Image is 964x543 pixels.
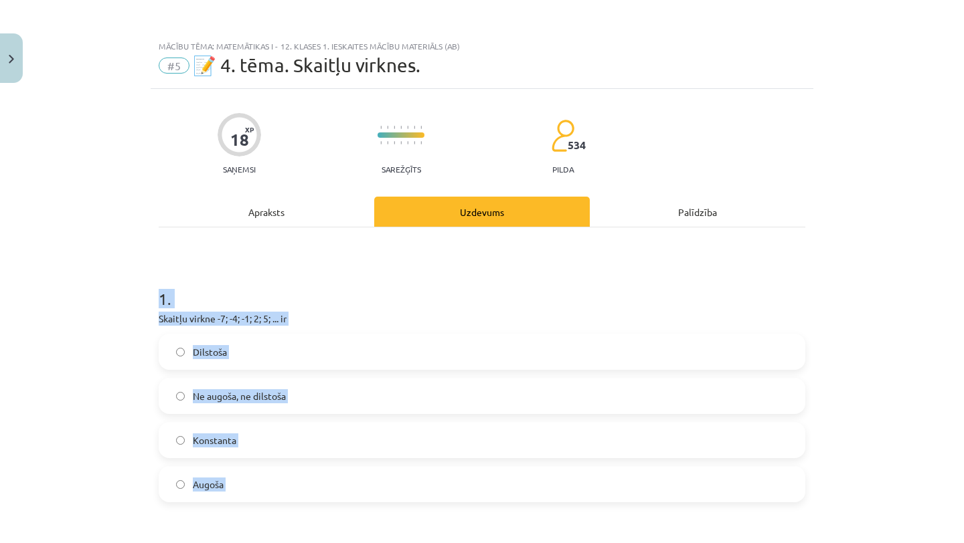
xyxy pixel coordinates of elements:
[176,348,185,356] input: Dilstoša
[420,126,422,129] img: icon-short-line-57e1e144782c952c97e751825c79c345078a6d821885a25fce030b3d8c18986b.svg
[400,126,402,129] img: icon-short-line-57e1e144782c952c97e751825c79c345078a6d821885a25fce030b3d8c18986b.svg
[230,130,249,149] div: 18
[394,141,395,144] img: icon-short-line-57e1e144782c952c97e751825c79c345078a6d821885a25fce030b3d8c18986b.svg
[9,55,14,64] img: icon-close-lesson-0947bae3869378f0d4975bcd49f059093ad1ed9edebbc8119c70593378902aed.svg
[380,141,382,144] img: icon-short-line-57e1e144782c952c97e751825c79c345078a6d821885a25fce030b3d8c18986b.svg
[590,197,805,227] div: Palīdzība
[193,345,227,359] span: Dilstoša
[176,392,185,401] input: Ne augoša, ne dilstoša
[414,141,415,144] img: icon-short-line-57e1e144782c952c97e751825c79c345078a6d821885a25fce030b3d8c18986b.svg
[159,266,805,308] h1: 1 .
[245,126,254,133] span: XP
[387,126,388,129] img: icon-short-line-57e1e144782c952c97e751825c79c345078a6d821885a25fce030b3d8c18986b.svg
[159,312,805,326] p: Skaitļu virkne -7; -4; -1; 2; 5; ... ir
[551,119,574,152] img: students-c634bb4e5e11cddfef0936a35e636f08e4e9abd3cc4e673bd6f9a4125e45ecb1.svg
[380,126,382,129] img: icon-short-line-57e1e144782c952c97e751825c79c345078a6d821885a25fce030b3d8c18986b.svg
[407,126,408,129] img: icon-short-line-57e1e144782c952c97e751825c79c345078a6d821885a25fce030b3d8c18986b.svg
[394,126,395,129] img: icon-short-line-57e1e144782c952c97e751825c79c345078a6d821885a25fce030b3d8c18986b.svg
[193,54,420,76] span: 📝 4. tēma. Skaitļu virknes.
[568,139,586,151] span: 534
[193,477,224,492] span: Augoša
[387,141,388,144] img: icon-short-line-57e1e144782c952c97e751825c79c345078a6d821885a25fce030b3d8c18986b.svg
[374,197,590,227] div: Uzdevums
[382,165,421,174] p: Sarežģīts
[414,126,415,129] img: icon-short-line-57e1e144782c952c97e751825c79c345078a6d821885a25fce030b3d8c18986b.svg
[159,41,805,51] div: Mācību tēma: Matemātikas i - 12. klases 1. ieskaites mācību materiāls (ab)
[159,197,374,227] div: Apraksts
[176,480,185,489] input: Augoša
[400,141,402,144] img: icon-short-line-57e1e144782c952c97e751825c79c345078a6d821885a25fce030b3d8c18986b.svg
[193,389,286,403] span: Ne augoša, ne dilstoša
[193,433,236,447] span: Konstanta
[420,141,422,144] img: icon-short-line-57e1e144782c952c97e751825c79c345078a6d821885a25fce030b3d8c18986b.svg
[218,165,261,174] p: Saņemsi
[407,141,408,144] img: icon-short-line-57e1e144782c952c97e751825c79c345078a6d821885a25fce030b3d8c18986b.svg
[552,165,574,174] p: pilda
[176,436,185,445] input: Konstanta
[159,58,189,74] span: #5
